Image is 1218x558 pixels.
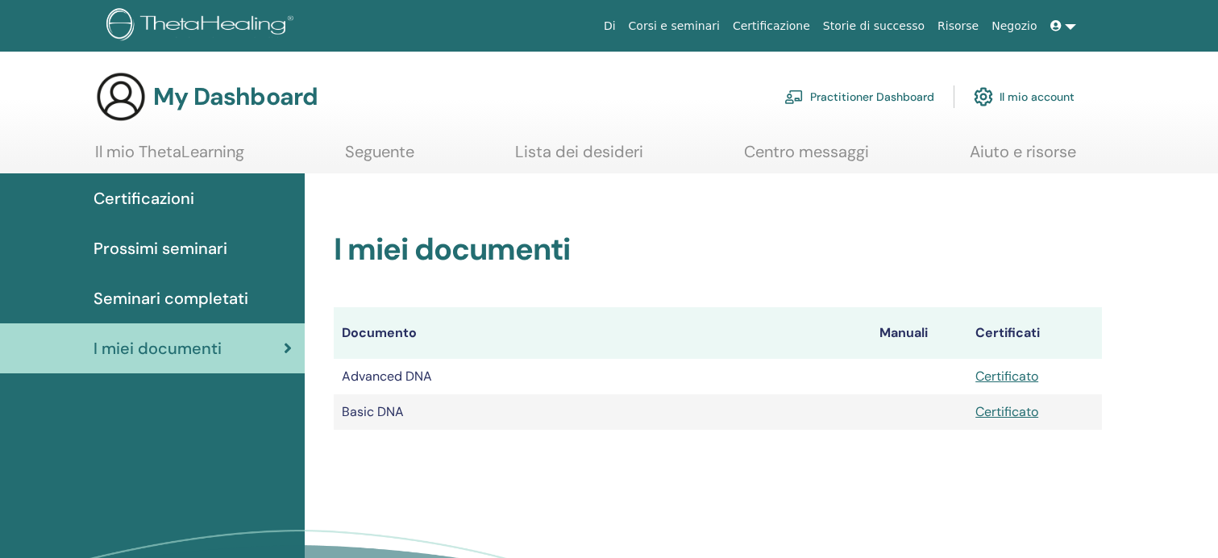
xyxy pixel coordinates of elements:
[871,307,967,359] th: Manuali
[334,307,871,359] th: Documento
[931,11,985,41] a: Risorse
[95,142,244,173] a: Il mio ThetaLearning
[334,394,871,430] td: Basic DNA
[744,142,869,173] a: Centro messaggi
[94,336,222,360] span: I miei documenti
[106,8,299,44] img: logo.png
[967,307,1102,359] th: Certificati
[970,142,1076,173] a: Aiuto e risorse
[94,286,248,310] span: Seminari completati
[345,142,414,173] a: Seguente
[334,231,1102,269] h2: I miei documenti
[622,11,726,41] a: Corsi e seminari
[784,79,934,115] a: Practitioner Dashboard
[94,236,227,260] span: Prossimi seminari
[515,142,643,173] a: Lista dei desideri
[94,186,194,210] span: Certificazioni
[153,82,318,111] h3: My Dashboard
[975,403,1038,420] a: Certificato
[985,11,1043,41] a: Negozio
[597,11,622,41] a: Di
[974,83,993,110] img: cog.svg
[817,11,931,41] a: Storie di successo
[784,90,804,104] img: chalkboard-teacher.svg
[726,11,817,41] a: Certificazione
[95,71,147,123] img: generic-user-icon.jpg
[975,368,1038,385] a: Certificato
[974,79,1075,115] a: Il mio account
[334,359,871,394] td: Advanced DNA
